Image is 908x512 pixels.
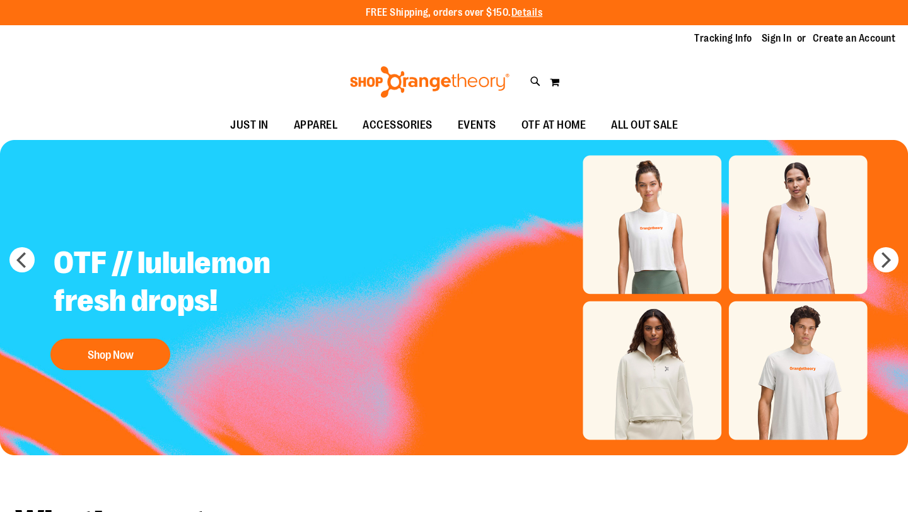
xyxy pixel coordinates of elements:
[873,247,899,272] button: next
[813,32,896,45] a: Create an Account
[521,111,586,139] span: OTF AT HOME
[511,7,543,18] a: Details
[294,111,338,139] span: APPAREL
[363,111,433,139] span: ACCESSORIES
[694,32,752,45] a: Tracking Info
[50,339,170,370] button: Shop Now
[230,111,269,139] span: JUST IN
[366,6,543,20] p: FREE Shipping, orders over $150.
[44,235,358,332] h2: OTF // lululemon fresh drops!
[762,32,792,45] a: Sign In
[44,235,358,376] a: OTF // lululemon fresh drops! Shop Now
[458,111,496,139] span: EVENTS
[348,66,511,98] img: Shop Orangetheory
[9,247,35,272] button: prev
[611,111,678,139] span: ALL OUT SALE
